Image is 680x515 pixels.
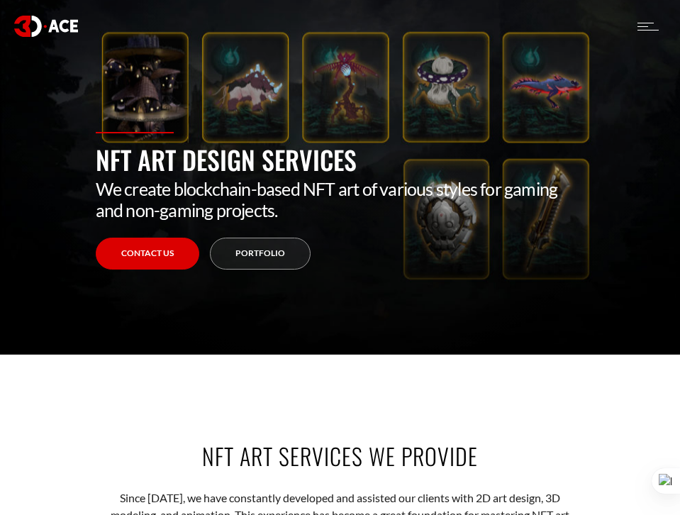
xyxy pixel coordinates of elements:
[96,178,585,221] p: We create blockchain-based NFT art of various styles for gaming and non-gaming projects.
[96,238,199,270] a: Contact Us
[96,140,585,178] h1: NFT Art Design Services
[96,440,585,472] h2: NFT Art Services We Provide
[210,238,311,270] a: Portfolio
[14,16,78,36] img: logo white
